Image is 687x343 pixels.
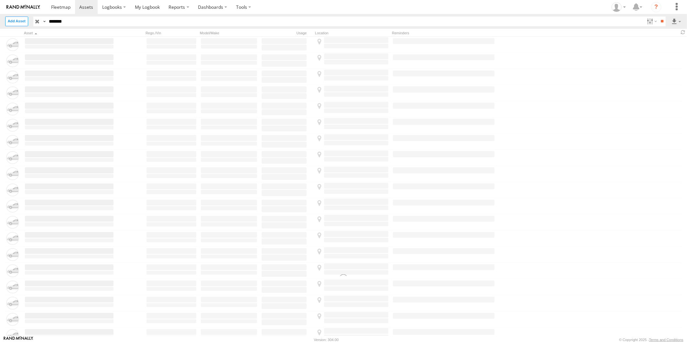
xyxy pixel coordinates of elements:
label: Create New Asset [5,17,28,26]
label: Search Filter Options [644,17,658,26]
div: Usage [261,31,312,35]
div: Zarni Lwin [609,2,628,12]
span: Refresh [679,29,687,36]
a: Visit our Website [4,337,33,343]
i: ? [651,2,661,12]
div: Model/Make [200,31,258,35]
label: Search Query [41,17,47,26]
div: Reminders [392,31,496,35]
div: © Copyright 2025 - [619,338,683,342]
div: Location [315,31,389,35]
div: Click to Sort [24,31,114,35]
div: Rego./Vin [146,31,197,35]
label: Export results as... [671,17,682,26]
div: Version: 304.00 [314,338,339,342]
a: Terms and Conditions [649,338,683,342]
img: rand-logo.svg [6,5,40,9]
